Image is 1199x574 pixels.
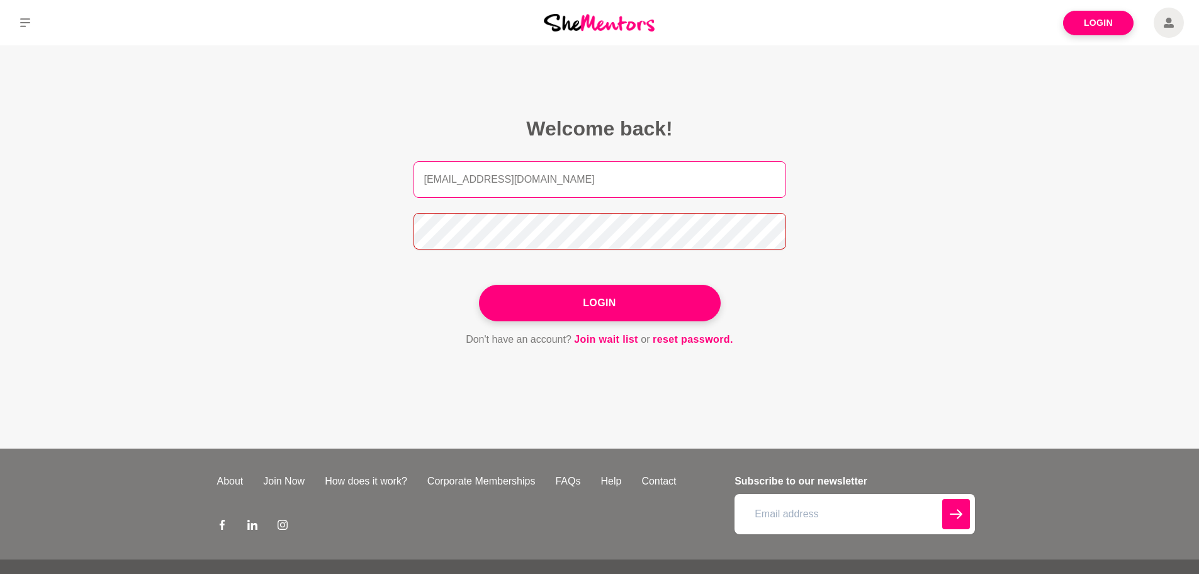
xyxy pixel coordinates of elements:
a: Join Now [253,474,315,489]
a: Corporate Memberships [417,474,546,489]
input: Email address [414,161,786,198]
a: About [207,474,254,489]
a: FAQs [545,474,590,489]
a: Help [590,474,631,489]
img: She Mentors Logo [544,14,655,31]
a: Instagram [278,519,288,534]
a: reset password. [653,331,733,348]
input: Email address [735,494,974,534]
p: Don't have an account? or [414,331,786,348]
a: Login [1063,11,1134,35]
a: Contact [631,474,686,489]
h4: Subscribe to our newsletter [735,474,974,489]
a: How does it work? [315,474,417,489]
a: LinkedIn [247,519,257,534]
a: Join wait list [574,331,638,348]
h2: Welcome back! [414,116,786,141]
button: Login [479,285,721,321]
a: Facebook [217,519,227,534]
